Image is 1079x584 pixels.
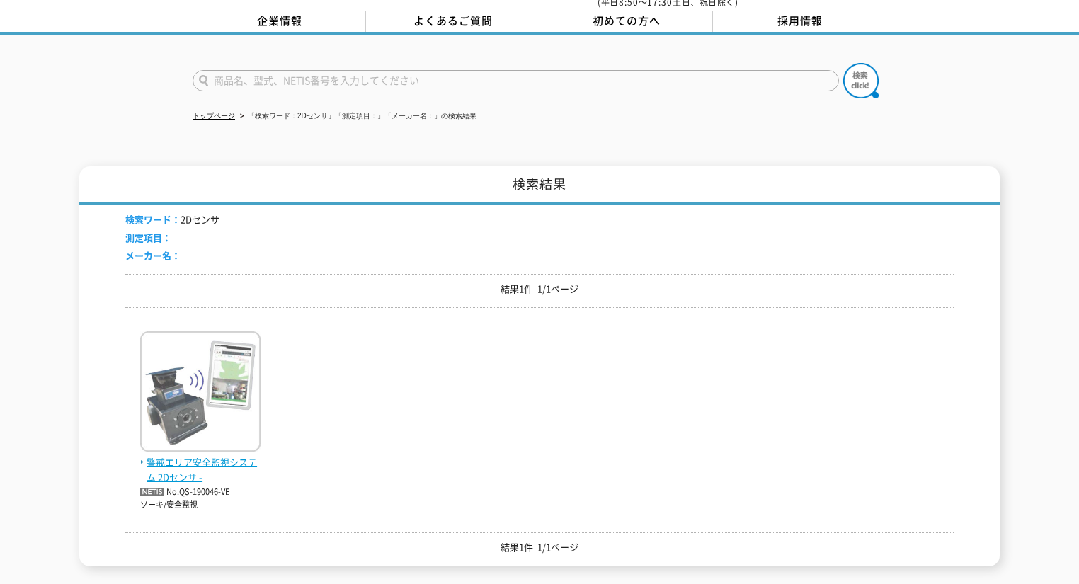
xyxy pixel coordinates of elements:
a: よくあるご質問 [366,11,539,32]
span: 警戒エリア安全監視システム 2Dセンサ - [140,455,261,485]
p: ソーキ/安全監視 [140,499,261,511]
span: メーカー名： [125,248,181,262]
h1: 検索結果 [79,166,1000,205]
span: 初めての方へ [593,13,661,28]
li: 「検索ワード：2Dセンサ」「測定項目：」「メーカー名：」の検索結果 [237,109,476,124]
a: 採用情報 [713,11,886,32]
span: 検索ワード： [125,212,181,226]
p: 結果1件 1/1ページ [125,540,954,555]
p: 結果1件 1/1ページ [125,282,954,297]
img: - [140,331,261,455]
span: 測定項目： [125,231,171,244]
li: 2Dセンサ [125,212,219,227]
p: No.QS-190046-VE [140,485,261,500]
img: btn_search.png [843,63,879,98]
a: トップページ [193,112,235,120]
a: 企業情報 [193,11,366,32]
input: 商品名、型式、NETIS番号を入力してください [193,70,839,91]
a: 初めての方へ [539,11,713,32]
a: 警戒エリア安全監視システム 2Dセンサ - [140,440,261,484]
